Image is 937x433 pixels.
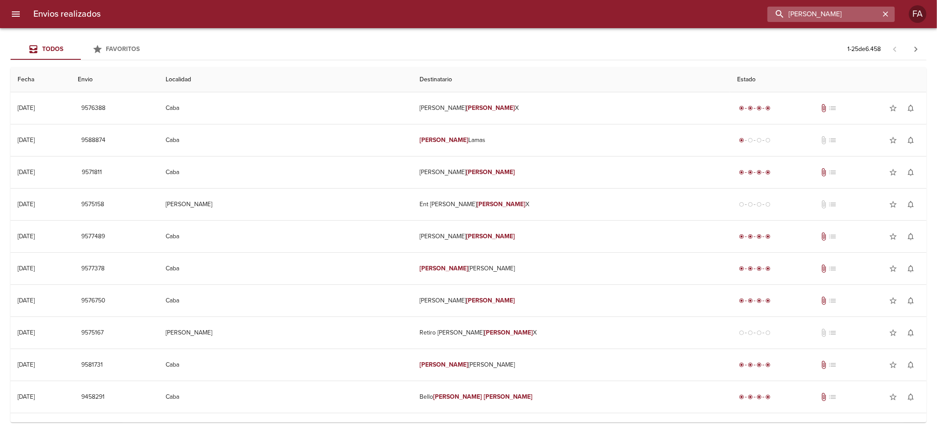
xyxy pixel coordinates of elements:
[828,264,837,273] span: No tiene pedido asociado
[484,329,533,336] em: [PERSON_NAME]
[159,221,413,252] td: Caba
[420,361,469,368] em: [PERSON_NAME]
[906,136,915,145] span: notifications_none
[739,394,744,400] span: radio_button_checked
[81,360,103,371] span: 9581731
[71,67,159,92] th: Envio
[413,156,731,188] td: [PERSON_NAME]
[765,202,771,207] span: radio_button_unchecked
[748,330,753,335] span: radio_button_unchecked
[828,136,837,145] span: No tiene pedido asociado
[906,296,915,305] span: notifications_none
[434,393,482,400] em: [PERSON_NAME]
[884,131,902,149] button: Agregar a favoritos
[18,104,35,112] div: [DATE]
[33,7,101,21] h6: Envios realizados
[413,285,731,317] td: [PERSON_NAME]
[18,136,35,144] div: [DATE]
[765,234,771,239] span: radio_button_checked
[159,253,413,284] td: Caba
[756,170,762,175] span: radio_button_checked
[81,263,105,274] span: 9577378
[42,45,63,53] span: Todos
[765,330,771,335] span: radio_button_unchecked
[756,234,762,239] span: radio_button_checked
[820,168,828,177] span: Tiene documentos adjuntos
[739,138,744,143] span: radio_button_checked
[889,393,897,401] span: star_border
[159,156,413,188] td: Caba
[748,266,753,271] span: radio_button_checked
[828,200,837,209] span: No tiene pedido asociado
[765,298,771,303] span: radio_button_checked
[413,124,731,156] td: Lamas
[748,170,753,175] span: radio_button_checked
[18,168,35,176] div: [DATE]
[737,264,772,273] div: Entregado
[748,106,753,111] span: radio_button_checked
[413,253,731,284] td: [PERSON_NAME]
[413,317,731,349] td: Retiro [PERSON_NAME] X
[413,221,731,252] td: [PERSON_NAME]
[737,232,772,241] div: Entregado
[906,168,915,177] span: notifications_none
[820,136,828,145] span: No tiene documentos adjuntos
[18,265,35,272] div: [DATE]
[413,189,731,220] td: Ent [PERSON_NAME] X
[78,293,109,309] button: 9576750
[5,4,26,25] button: menu
[159,92,413,124] td: Caba
[820,264,828,273] span: Tiene documentos adjuntos
[889,136,897,145] span: star_border
[18,297,35,304] div: [DATE]
[889,104,897,113] span: star_border
[737,296,772,305] div: Entregado
[884,99,902,117] button: Agregar a favoritos
[906,393,915,401] span: notifications_none
[756,330,762,335] span: radio_button_unchecked
[889,264,897,273] span: star_border
[739,298,744,303] span: radio_button_checked
[739,362,744,368] span: radio_button_checked
[889,360,897,369] span: star_border
[906,104,915,113] span: notifications_none
[748,138,753,143] span: radio_button_unchecked
[78,229,109,245] button: 9577489
[820,360,828,369] span: Tiene documentos adjuntos
[737,168,772,177] div: Entregado
[81,167,102,178] span: 9571811
[756,298,762,303] span: radio_button_checked
[756,106,762,111] span: radio_button_checked
[906,232,915,241] span: notifications_none
[765,170,771,175] span: radio_button_checked
[466,233,515,240] em: [PERSON_NAME]
[739,266,744,271] span: radio_button_checked
[466,104,515,112] em: [PERSON_NAME]
[739,330,744,335] span: radio_button_unchecked
[847,45,881,54] p: 1 - 25 de 6.458
[889,168,897,177] span: star_border
[748,362,753,368] span: radio_button_checked
[159,349,413,381] td: Caba
[828,168,837,177] span: No tiene pedido asociado
[756,266,762,271] span: radio_button_checked
[18,233,35,240] div: [DATE]
[81,392,105,403] span: 9458291
[820,232,828,241] span: Tiene documentos adjuntos
[81,135,105,146] span: 9588874
[737,393,772,401] div: Entregado
[78,100,109,116] button: 9576388
[159,381,413,413] td: Caba
[884,228,902,245] button: Agregar a favoritos
[78,357,106,373] button: 9581731
[902,388,919,406] button: Activar notificaciones
[889,328,897,337] span: star_border
[820,393,828,401] span: Tiene documentos adjuntos
[18,200,35,208] div: [DATE]
[466,168,515,176] em: [PERSON_NAME]
[902,99,919,117] button: Activar notificaciones
[78,132,109,149] button: 9588874
[413,92,731,124] td: [PERSON_NAME] X
[106,45,140,53] span: Favoritos
[78,196,108,213] button: 9575158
